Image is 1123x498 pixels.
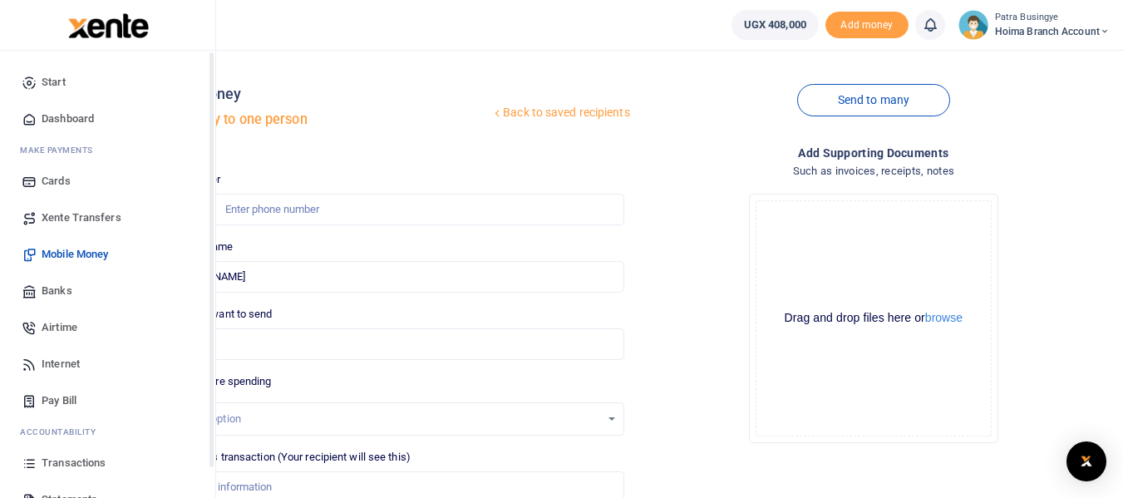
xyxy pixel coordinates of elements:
[151,261,623,293] input: MTN & Airtel numbers are validated
[42,111,94,127] span: Dashboard
[825,17,909,30] a: Add money
[13,101,202,137] a: Dashboard
[42,319,77,336] span: Airtime
[638,144,1110,162] h4: Add supporting Documents
[731,10,819,40] a: UGX 408,000
[13,163,202,200] a: Cards
[42,246,108,263] span: Mobile Money
[13,309,202,346] a: Airtime
[756,310,991,326] div: Drag and drop files here or
[13,200,202,236] a: Xente Transfers
[13,137,202,163] li: M
[958,10,1110,40] a: profile-user Patra Busingye Hoima Branch Account
[13,419,202,445] li: Ac
[68,13,149,38] img: logo-large
[1066,441,1106,481] div: Open Intercom Messenger
[145,85,490,103] h4: Mobile money
[28,144,93,156] span: ake Payments
[13,382,202,419] a: Pay Bill
[42,392,76,409] span: Pay Bill
[32,426,96,438] span: countability
[749,194,998,443] div: File Uploader
[151,194,623,225] input: Enter phone number
[797,84,950,116] a: Send to many
[42,173,71,190] span: Cards
[66,18,149,31] a: logo-small logo-large logo-large
[725,10,825,40] li: Wallet ballance
[151,449,411,466] label: Memo for this transaction (Your recipient will see this)
[13,236,202,273] a: Mobile Money
[825,12,909,39] span: Add money
[13,64,202,101] a: Start
[42,283,72,299] span: Banks
[925,312,963,323] button: browse
[638,162,1110,180] h4: Such as invoices, receipts, notes
[42,210,121,226] span: Xente Transfers
[13,346,202,382] a: Internet
[42,455,106,471] span: Transactions
[13,273,202,309] a: Banks
[42,74,66,91] span: Start
[744,17,806,33] span: UGX 408,000
[151,328,623,360] input: UGX
[995,24,1110,39] span: Hoima Branch Account
[825,12,909,39] li: Toup your wallet
[42,356,80,372] span: Internet
[958,10,988,40] img: profile-user
[164,411,599,427] div: Select an option
[490,98,631,128] a: Back to saved recipients
[145,111,490,128] h5: Send money to one person
[995,11,1110,25] small: Patra Busingye
[13,445,202,481] a: Transactions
